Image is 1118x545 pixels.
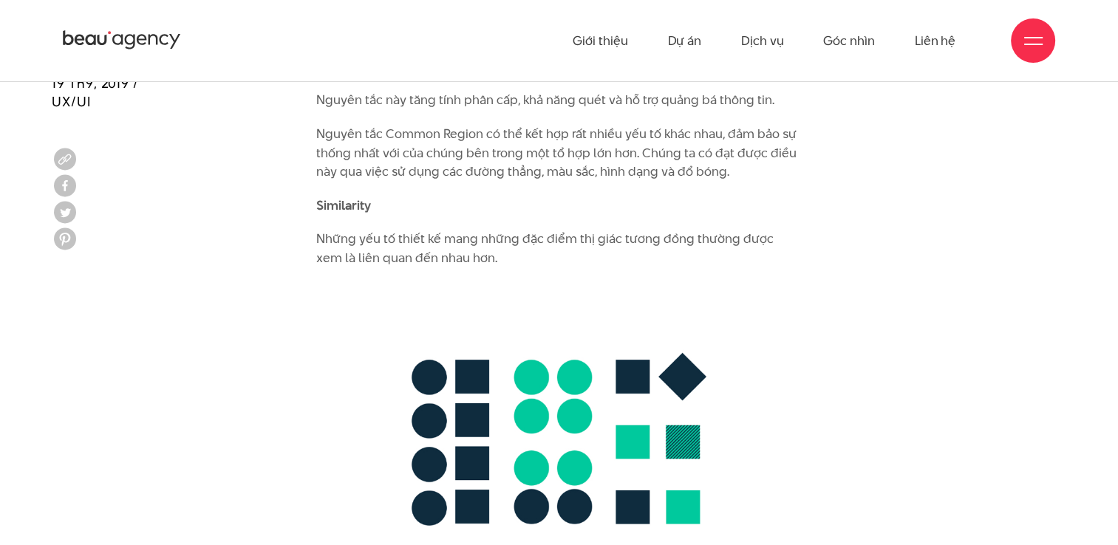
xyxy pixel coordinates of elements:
b: Similarity [316,196,371,214]
p: Nguyên tắc Common Region có thể kết hợp rất nhiều yếu tố khác nhau, đảm bảo sự thống nhất với của... [316,125,802,182]
p: Nguyên tắc này tăng tính phân cấp, khả năng quét và hỗ trợ quảng bá thông tin. [316,91,802,110]
p: Những yếu tố thiết kế mang những đặc điểm thị giác tương đồng thường được xem là liên quan đến nh... [316,230,802,267]
span: 19 Th9, 2019 / UX/UI [52,74,139,111]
